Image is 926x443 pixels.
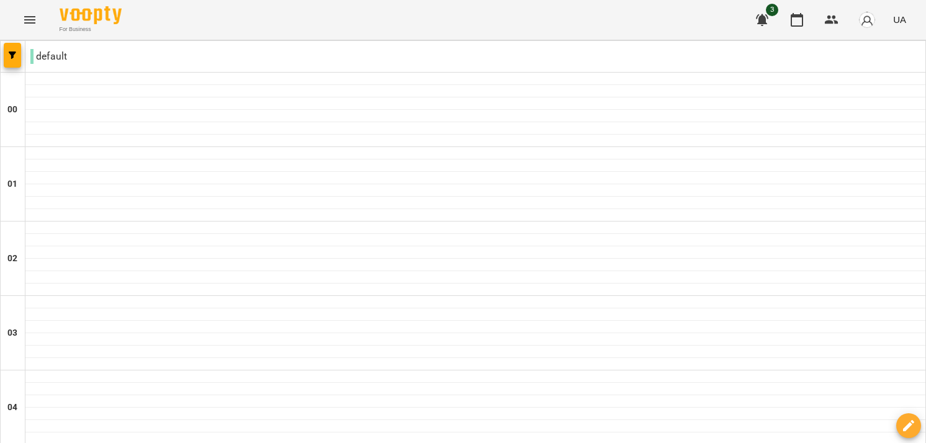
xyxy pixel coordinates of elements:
span: 3 [766,4,778,16]
h6: 02 [7,252,17,266]
p: default [30,49,67,64]
img: Voopty Logo [60,6,122,24]
h6: 03 [7,326,17,340]
img: avatar_s.png [858,11,876,29]
button: UA [888,8,911,31]
h6: 01 [7,177,17,191]
h6: 00 [7,103,17,117]
h6: 04 [7,401,17,414]
button: Menu [15,5,45,35]
span: For Business [60,25,122,34]
span: UA [893,13,906,26]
